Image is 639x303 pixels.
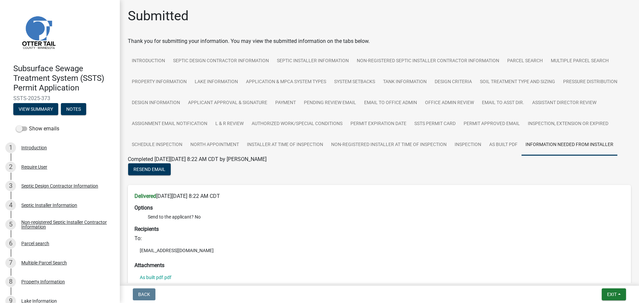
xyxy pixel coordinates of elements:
button: Resend Email [128,163,171,175]
img: Otter Tail County, Minnesota [13,7,63,57]
div: Non-registered Septic Installer Contractor Information [21,220,109,229]
a: Information Needed from Installer [522,134,617,156]
a: Email to Office Admin [360,92,421,114]
a: Septic Installer Information [273,51,353,72]
div: 2 [5,162,16,172]
div: 5 [5,219,16,230]
a: Installer at time of Inspection [243,134,327,156]
h6: To: [134,235,624,241]
div: 3 [5,181,16,191]
a: Multiple Parcel Search [547,51,613,72]
li: [EMAIL_ADDRESS][DOMAIN_NAME] [134,245,624,255]
div: Parcel search [21,241,49,246]
a: Permit Approved Email [460,113,524,135]
a: Assistant Director Review [528,92,600,114]
span: Resend Email [133,167,165,172]
div: Property Information [21,279,65,284]
div: Introduction [21,145,47,150]
div: 6 [5,238,16,249]
a: As built pdf.pdf [140,275,171,280]
div: 8 [5,276,16,287]
a: Property Information [128,72,191,93]
div: 1 [5,142,16,153]
a: Design Criteria [431,72,476,93]
li: Send to the applicant? No [148,214,624,221]
h6: [DATE][DATE] 8:22 AM CDT [134,193,624,199]
a: Email to Asst Dir. [478,92,528,114]
a: Schedule Inspection [128,134,186,156]
div: Septic Design Contractor Information [21,184,98,188]
div: Multiple Parcel Search [21,260,67,265]
wm-modal-confirm: Notes [61,107,86,112]
div: Thank you for submitting your information. You may view the submitted information on the tabs below. [128,37,631,45]
span: Completed [DATE][DATE] 8:22 AM CDT by [PERSON_NAME] [128,156,267,162]
span: SSTS-2025-373 [13,95,106,101]
label: Show emails [16,125,59,133]
a: Parcel search [503,51,547,72]
a: SSTS Permit Card [410,113,460,135]
a: Pending review Email [300,92,360,114]
a: As built pdf [485,134,522,156]
h1: Submitted [128,8,189,24]
span: Back [138,292,150,297]
a: Office Admin Review [421,92,478,114]
div: Require User [21,165,47,169]
a: Authorized Work/Special Conditions [248,113,346,135]
a: Pressure Distribution [559,72,621,93]
strong: Delivered [134,193,156,199]
a: L & R Review [211,113,248,135]
a: Application & MPCA System Types [242,72,330,93]
a: Lake Information [191,72,242,93]
div: Septic Installer Information [21,203,77,208]
a: Permit Expiration Date [346,113,410,135]
a: Applicant Approval & Signature [184,92,271,114]
a: Introduction [128,51,169,72]
wm-modal-confirm: Summary [13,107,58,112]
button: View Summary [13,103,58,115]
span: Exit [607,292,617,297]
strong: Recipients [134,226,159,232]
a: North Appointment [186,134,243,156]
div: 4 [5,200,16,211]
div: 7 [5,257,16,268]
strong: Options [134,205,153,211]
strong: Attachments [134,262,164,268]
a: Payment [271,92,300,114]
a: Assignment Email Notification [128,113,211,135]
a: System Setbacks [330,72,379,93]
a: Tank Information [379,72,431,93]
button: Exit [602,288,626,300]
button: Back [133,288,155,300]
a: Septic Design Contractor Information [169,51,273,72]
a: Non-registered Septic Installer Contractor Information [353,51,503,72]
button: Notes [61,103,86,115]
a: Inspection, Extension or EXPIRED [524,113,612,135]
a: Soil Treatment Type and Sizing [476,72,559,93]
a: Non-registered Installer at time of Inspection [327,134,451,156]
a: Design Information [128,92,184,114]
a: Inspection [451,134,485,156]
h4: Subsurface Sewage Treatment System (SSTS) Permit Application [13,64,114,92]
